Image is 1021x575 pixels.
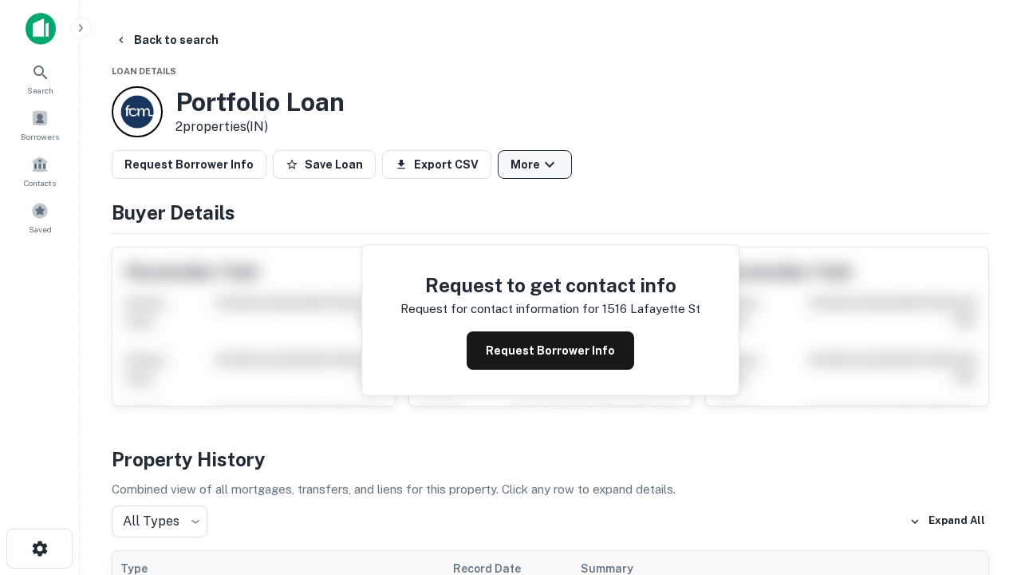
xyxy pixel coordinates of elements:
p: 2 properties (IN) [175,117,345,137]
h4: Buyer Details [112,198,989,227]
h4: Request to get contact info [400,271,700,299]
a: Search [5,57,75,100]
span: Contacts [24,176,56,189]
button: Expand All [905,510,989,533]
a: Contacts [5,149,75,192]
button: Save Loan [273,150,376,179]
a: Borrowers [5,103,75,146]
span: Borrowers [21,130,59,143]
h4: Property History [112,445,989,474]
span: Search [27,84,53,97]
span: Loan Details [112,66,176,76]
p: 1516 lafayette st [602,299,700,319]
button: Request Borrower Info [112,150,266,179]
h3: Portfolio Loan [175,87,345,117]
img: capitalize-icon.png [26,13,56,45]
span: Saved [29,223,52,236]
button: More [498,150,572,179]
iframe: Chat Widget [941,396,1021,473]
button: Request Borrower Info [467,331,634,370]
button: Export CSV [382,150,491,179]
p: Combined view of all mortgages, transfers, and liens for this property. Click any row to expand d... [112,480,989,499]
div: All Types [112,506,207,537]
button: Back to search [108,26,225,54]
p: Request for contact information for [400,299,599,319]
a: Saved [5,196,75,239]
